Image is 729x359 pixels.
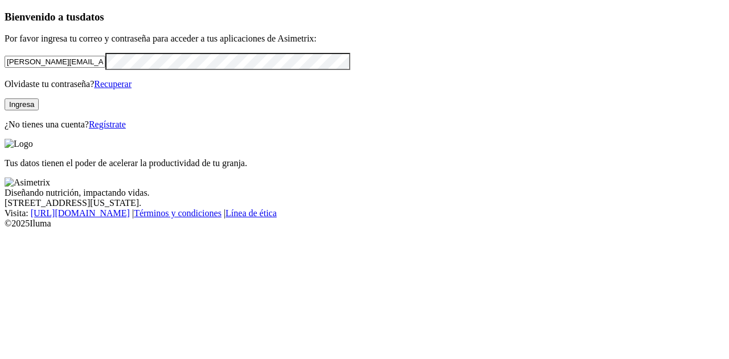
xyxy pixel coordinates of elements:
[226,208,277,218] a: Línea de ética
[5,188,724,198] div: Diseñando nutrición, impactando vidas.
[134,208,222,218] a: Términos y condiciones
[5,79,724,89] p: Olvidaste tu contraseña?
[5,218,724,229] div: © 2025 Iluma
[5,139,33,149] img: Logo
[5,11,724,23] h3: Bienvenido a tus
[89,119,126,129] a: Regístrate
[5,98,39,110] button: Ingresa
[5,119,724,130] p: ¿No tienes una cuenta?
[94,79,132,89] a: Recuperar
[31,208,130,218] a: [URL][DOMAIN_NAME]
[5,56,105,68] input: Tu correo
[5,178,50,188] img: Asimetrix
[5,198,724,208] div: [STREET_ADDRESS][US_STATE].
[80,11,104,23] span: datos
[5,158,724,168] p: Tus datos tienen el poder de acelerar la productividad de tu granja.
[5,208,724,218] div: Visita : | |
[5,34,724,44] p: Por favor ingresa tu correo y contraseña para acceder a tus aplicaciones de Asimetrix:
